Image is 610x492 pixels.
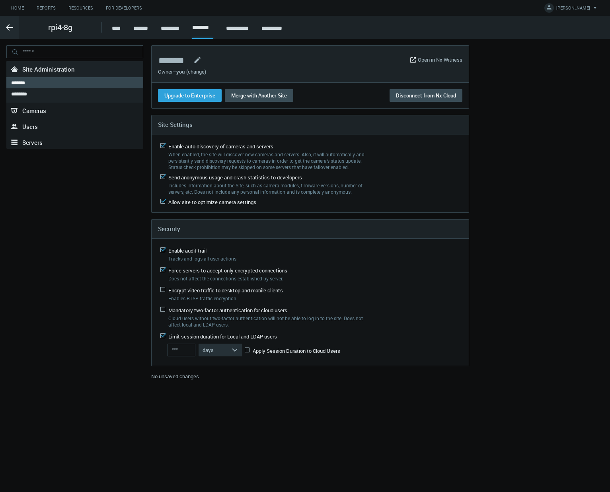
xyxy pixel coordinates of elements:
[225,89,293,102] button: Merge with Another Site
[158,89,222,102] button: Upgrade to Enterprise
[199,344,242,356] button: days
[158,225,462,232] h4: Security
[168,151,371,170] label: When enabled, the site will discover new cameras and servers. Also, it will automatically and per...
[30,3,62,13] a: Reports
[168,143,273,150] span: Enable auto discovery of cameras and servers
[168,174,302,181] span: Send anonymous usage and crash statistics to developers
[418,56,462,64] a: Open in Nx Witness
[62,3,99,13] a: Resources
[22,107,46,115] span: Cameras
[48,21,72,33] span: rpi4-8g
[168,255,365,262] label: Tracks and logs all user actions.
[168,198,256,206] span: Allow site to optimize camera settings
[203,346,214,354] span: days
[22,65,75,73] span: Site Administration
[253,347,340,354] span: Apply Session Duration to Cloud Users
[168,247,207,254] span: Enable audit trail
[158,68,173,75] span: Owner
[168,315,363,328] span: Cloud users without two-factor authentication will not be able to log in to the site. Does not af...
[151,373,469,385] div: No unsaved changes
[22,123,38,130] span: Users
[390,89,462,102] button: Disconnect from Nx Cloud
[99,3,148,13] a: For Developers
[168,275,283,282] span: Does not affect the connections established by server.
[168,287,283,294] span: Encrypt video traffic to desktop and mobile clients
[168,182,371,195] label: Includes information about the Site, such as camera modules, firmware versions, number of servers...
[186,68,206,75] a: (change)
[164,92,215,99] span: Upgrade to Enterprise
[556,5,590,14] span: [PERSON_NAME]
[5,3,30,13] a: Home
[168,307,287,314] span: Mandatory two-factor authentication for cloud users
[22,138,43,146] span: Servers
[168,295,238,301] span: Enables RTSP traffic encryption.
[158,121,462,128] h4: Site Settings
[173,68,176,75] span: –
[168,333,277,340] span: Limit session duration for Local and LDAP users
[168,267,287,274] span: Force servers to accept only encrypted connections
[176,68,185,75] span: you
[231,92,287,99] span: Merge with Another Site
